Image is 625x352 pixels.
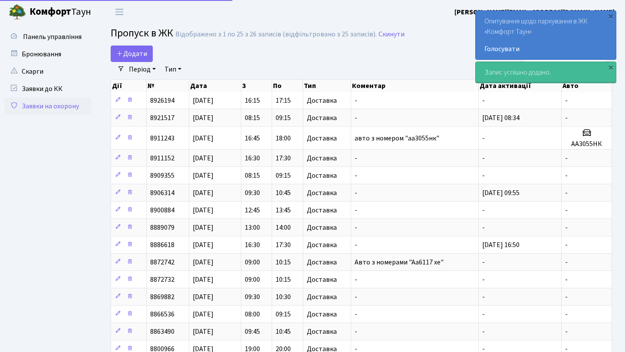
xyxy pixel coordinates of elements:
span: 10:15 [276,257,291,267]
span: - [565,257,568,267]
span: 8872732 [150,275,174,284]
th: Дата [189,80,241,92]
span: - [565,292,568,302]
span: 09:30 [245,292,260,302]
span: 14:00 [276,223,291,232]
span: 09:15 [276,113,291,123]
span: [DATE] [193,205,214,215]
a: Бронювання [4,46,91,63]
div: Запис успішно додано. [476,62,616,83]
span: - [565,275,568,284]
span: - [565,153,568,163]
span: - [355,188,357,198]
h5: АА3055НК [565,140,608,148]
b: [PERSON_NAME][EMAIL_ADDRESS][DOMAIN_NAME] [454,7,615,17]
span: Доставка [307,207,337,214]
span: - [565,171,568,180]
span: 8863490 [150,327,174,336]
span: - [355,240,357,250]
button: Переключити навігацію [109,5,130,19]
a: Заявки до КК [4,80,91,98]
th: № [147,80,189,92]
span: 8926194 [150,96,174,105]
span: Авто з номерами "Аа6117 хе" [355,257,444,267]
span: 8889079 [150,223,174,232]
span: - [482,96,485,105]
span: Доставка [307,189,337,196]
span: 16:45 [245,134,260,143]
span: - [482,223,485,232]
span: 8872742 [150,257,174,267]
div: × [606,12,615,20]
span: - [355,205,357,215]
span: [DATE] [193,134,214,143]
span: 8886618 [150,240,174,250]
span: - [482,134,485,143]
span: - [482,257,485,267]
span: 08:15 [245,113,260,123]
span: 13:00 [245,223,260,232]
span: Доставка [307,114,337,121]
th: Дії [111,80,147,92]
span: - [355,171,357,180]
th: Коментар [351,80,479,92]
th: Тип [303,80,351,92]
a: Панель управління [4,28,91,46]
span: Панель управління [23,32,82,42]
span: [DATE] [193,327,214,336]
span: 12:45 [245,205,260,215]
span: [DATE] [193,240,214,250]
span: Доставка [307,135,337,142]
span: - [355,223,357,232]
div: Відображено з 1 по 25 з 26 записів (відфільтровано з 25 записів). [175,30,377,39]
span: [DATE] [193,275,214,284]
span: [DATE] 08:34 [482,113,520,123]
span: - [355,292,357,302]
a: Скинути [378,30,405,39]
span: - [565,223,568,232]
span: 10:45 [276,188,291,198]
span: Додати [116,49,147,59]
a: Голосувати [484,44,607,54]
span: Доставка [307,97,337,104]
span: - [482,292,485,302]
span: - [565,96,568,105]
div: × [606,63,615,72]
span: - [355,113,357,123]
a: Період [125,62,159,77]
span: - [565,327,568,336]
span: - [482,327,485,336]
span: 8911243 [150,134,174,143]
span: 8900884 [150,205,174,215]
th: Авто [562,80,612,92]
span: 09:15 [276,310,291,319]
span: Доставка [307,224,337,231]
span: 16:15 [245,96,260,105]
div: Опитування щодо паркування в ЖК «Комфорт Таун» [476,11,616,59]
span: 17:30 [276,240,291,250]
span: Таун [30,5,91,20]
span: [DATE] [193,223,214,232]
span: Доставка [307,311,337,318]
b: Комфорт [30,5,71,19]
span: 09:45 [245,327,260,336]
span: 16:30 [245,240,260,250]
span: - [355,275,357,284]
span: Доставка [307,259,337,266]
a: Додати [111,46,153,62]
span: [DATE] [193,257,214,267]
span: 17:30 [276,153,291,163]
span: Доставка [307,172,337,179]
span: - [482,275,485,284]
span: - [565,188,568,198]
span: Доставка [307,276,337,283]
span: 8921517 [150,113,174,123]
span: - [355,96,357,105]
span: 08:00 [245,310,260,319]
span: 09:15 [276,171,291,180]
span: 10:45 [276,327,291,336]
span: - [565,205,568,215]
span: [DATE] [193,292,214,302]
span: 16:30 [245,153,260,163]
span: [DATE] [193,310,214,319]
